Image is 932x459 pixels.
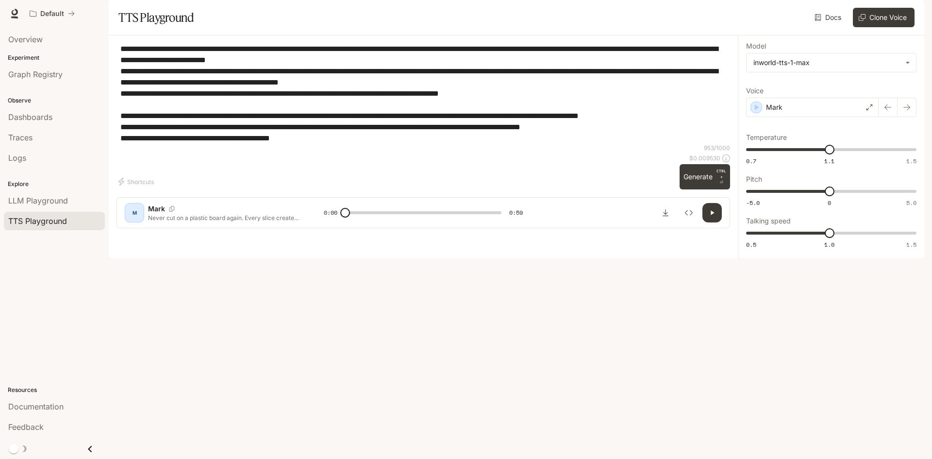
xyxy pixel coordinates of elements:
a: Docs [813,8,845,27]
p: Model [746,43,766,50]
span: 1.5 [906,157,916,165]
span: 1.5 [906,240,916,249]
button: Download audio [656,203,675,222]
p: CTRL + [716,168,726,180]
p: Mark [148,204,165,214]
button: Inspect [679,203,699,222]
p: ⏎ [716,168,726,186]
div: inworld-tts-1-max [753,58,900,68]
button: Clone Voice [853,8,915,27]
p: Mark [766,102,782,112]
span: 0 [828,199,831,207]
h1: TTS Playground [118,8,194,27]
span: 0:59 [509,208,523,218]
span: 1.0 [824,240,834,249]
button: All workspaces [25,4,79,23]
p: Temperature [746,134,787,141]
span: -5.0 [746,199,760,207]
button: Shortcuts [116,174,158,189]
button: GenerateCTRL +⏎ [680,164,730,189]
span: 0:00 [324,208,337,218]
p: Talking speed [746,218,791,224]
span: 5.0 [906,199,916,207]
p: Voice [746,87,764,94]
span: 0.5 [746,240,756,249]
div: M [127,205,142,221]
span: 0.7 [746,157,756,165]
button: Copy Voice ID [165,206,179,212]
p: Pitch [746,176,762,183]
p: Default [40,10,64,18]
p: Never cut on a plastic board again. Every slice creates microscopic plastic particles in your foo... [148,214,300,222]
span: 1.1 [824,157,834,165]
div: inworld-tts-1-max [747,53,916,72]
